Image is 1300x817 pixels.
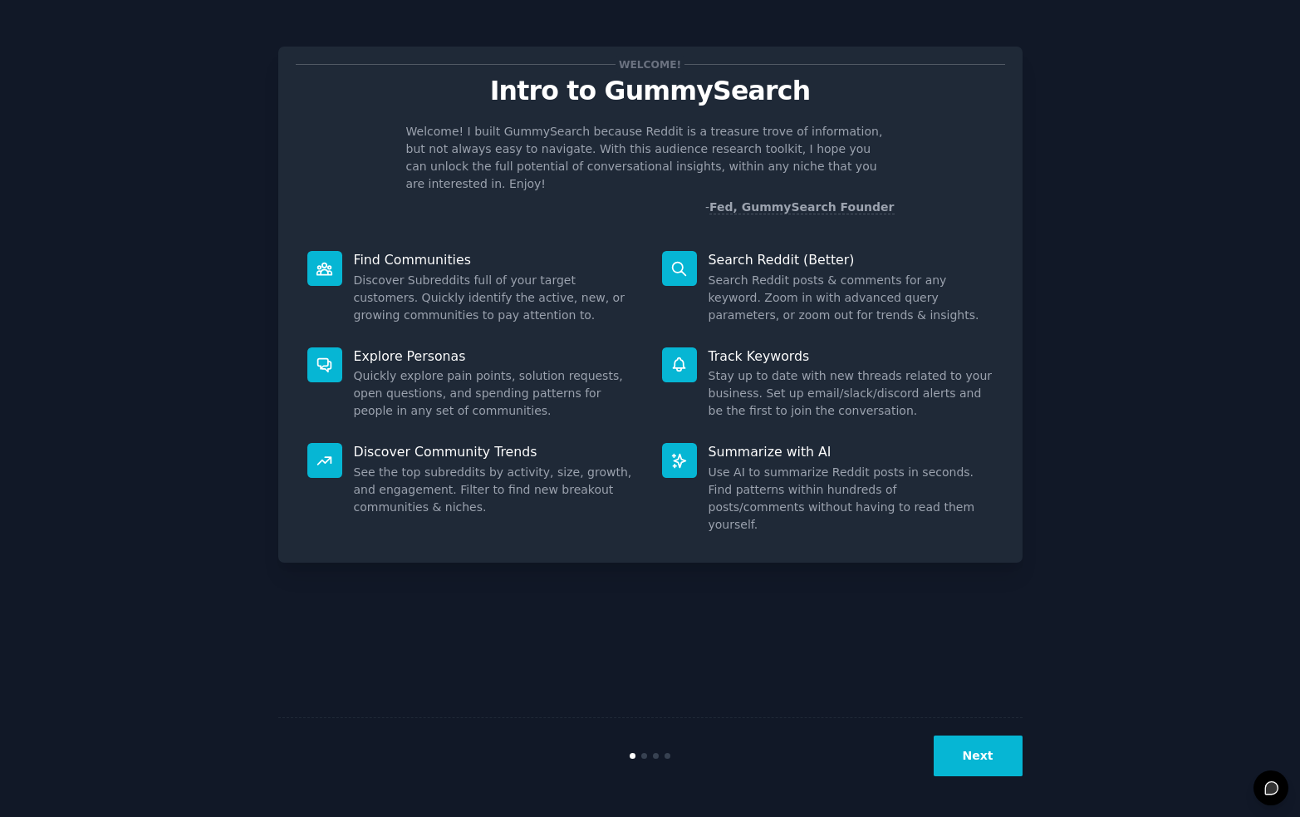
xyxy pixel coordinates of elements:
p: Find Communities [354,251,639,268]
div: - [705,199,895,216]
dd: Discover Subreddits full of your target customers. Quickly identify the active, new, or growing c... [354,272,639,324]
dd: Use AI to summarize Reddit posts in seconds. Find patterns within hundreds of posts/comments with... [709,464,993,534]
p: Summarize with AI [709,443,993,460]
dd: Quickly explore pain points, solution requests, open questions, and spending patterns for people ... [354,367,639,420]
dd: Search Reddit posts & comments for any keyword. Zoom in with advanced query parameters, or zoom o... [709,272,993,324]
p: Discover Community Trends [354,443,639,460]
a: Fed, GummySearch Founder [709,200,895,214]
p: Intro to GummySearch [296,76,1005,106]
dd: See the top subreddits by activity, size, growth, and engagement. Filter to find new breakout com... [354,464,639,516]
button: Next [934,736,1023,776]
p: Welcome! I built GummySearch because Reddit is a treasure trove of information, but not always ea... [406,123,895,193]
p: Track Keywords [709,347,993,365]
p: Explore Personas [354,347,639,365]
span: Welcome! [616,56,684,73]
dd: Stay up to date with new threads related to your business. Set up email/slack/discord alerts and ... [709,367,993,420]
p: Search Reddit (Better) [709,251,993,268]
